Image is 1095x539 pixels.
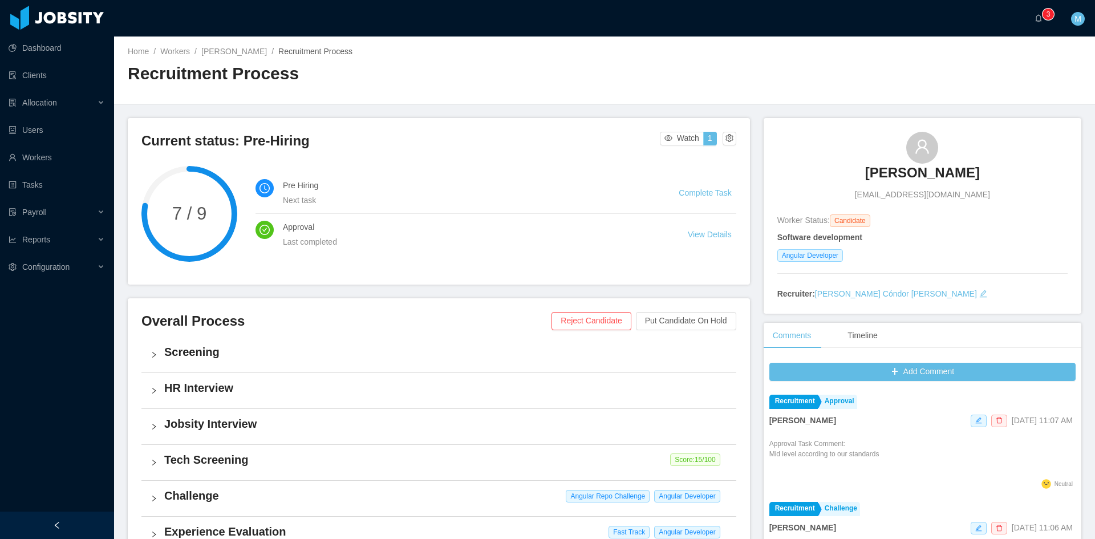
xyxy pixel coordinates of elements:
[141,373,736,408] div: icon: rightHR Interview
[164,452,727,468] h4: Tech Screening
[566,490,650,502] span: Angular Repo Challenge
[151,351,157,358] i: icon: right
[769,502,818,516] a: Recruitment
[688,230,732,239] a: View Details
[151,495,157,502] i: icon: right
[703,132,717,145] button: 1
[679,188,731,197] a: Complete Task
[670,453,720,466] span: Score: 15 /100
[259,225,270,235] i: icon: check-circle
[22,235,50,244] span: Reports
[9,208,17,216] i: icon: file-protect
[855,189,990,201] span: [EMAIL_ADDRESS][DOMAIN_NAME]
[9,146,105,169] a: icon: userWorkers
[141,481,736,516] div: icon: rightChallenge
[141,132,660,150] h3: Current status: Pre-Hiring
[777,216,830,225] span: Worker Status:
[9,37,105,59] a: icon: pie-chartDashboard
[164,344,727,360] h4: Screening
[141,337,736,372] div: icon: rightScreening
[259,183,270,193] i: icon: clock-circle
[830,214,870,227] span: Candidate
[283,221,660,233] h4: Approval
[1055,481,1073,487] span: Neutral
[609,526,650,538] span: Fast Track
[283,179,651,192] h4: Pre Hiring
[128,62,605,86] h2: Recruitment Process
[769,439,879,476] div: Approval Task Comment:
[9,99,17,107] i: icon: solution
[9,64,105,87] a: icon: auditClients
[777,233,862,242] strong: Software development
[769,416,836,425] strong: [PERSON_NAME]
[769,395,818,409] a: Recruitment
[996,417,1003,424] i: icon: delete
[865,164,980,189] a: [PERSON_NAME]
[164,416,727,432] h4: Jobsity Interview
[723,132,736,145] button: icon: setting
[1035,14,1043,22] i: icon: bell
[819,502,860,516] a: Challenge
[151,387,157,394] i: icon: right
[141,312,551,330] h3: Overall Process
[654,490,720,502] span: Angular Developer
[283,236,660,248] div: Last completed
[1012,416,1073,425] span: [DATE] 11:07 AM
[815,289,977,298] a: [PERSON_NAME] Cóndor [PERSON_NAME]
[865,164,980,182] h3: [PERSON_NAME]
[914,139,930,155] i: icon: user
[151,459,157,466] i: icon: right
[164,380,727,396] h4: HR Interview
[1043,9,1054,20] sup: 3
[151,531,157,538] i: icon: right
[271,47,274,56] span: /
[769,449,879,459] p: Mid level according to our standards
[777,249,843,262] span: Angular Developer
[22,262,70,271] span: Configuration
[975,417,982,424] i: icon: edit
[1047,9,1051,20] p: 3
[996,525,1003,532] i: icon: delete
[22,208,47,217] span: Payroll
[9,263,17,271] i: icon: setting
[201,47,267,56] a: [PERSON_NAME]
[838,323,886,348] div: Timeline
[979,290,987,298] i: icon: edit
[9,173,105,196] a: icon: profileTasks
[278,47,352,56] span: Recruitment Process
[1012,523,1073,532] span: [DATE] 11:06 AM
[164,488,727,504] h4: Challenge
[141,205,237,222] span: 7 / 9
[636,312,736,330] button: Put Candidate On Hold
[551,312,631,330] button: Reject Candidate
[151,423,157,430] i: icon: right
[777,289,815,298] strong: Recruiter:
[283,194,651,206] div: Next task
[764,323,821,348] div: Comments
[660,132,704,145] button: icon: eyeWatch
[128,47,149,56] a: Home
[654,526,720,538] span: Angular Developer
[9,119,105,141] a: icon: robotUsers
[769,363,1076,381] button: icon: plusAdd Comment
[153,47,156,56] span: /
[22,98,57,107] span: Allocation
[141,445,736,480] div: icon: rightTech Screening
[1074,12,1081,26] span: M
[769,523,836,532] strong: [PERSON_NAME]
[9,236,17,244] i: icon: line-chart
[194,47,197,56] span: /
[141,409,736,444] div: icon: rightJobsity Interview
[160,47,190,56] a: Workers
[819,395,857,409] a: Approval
[975,525,982,532] i: icon: edit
